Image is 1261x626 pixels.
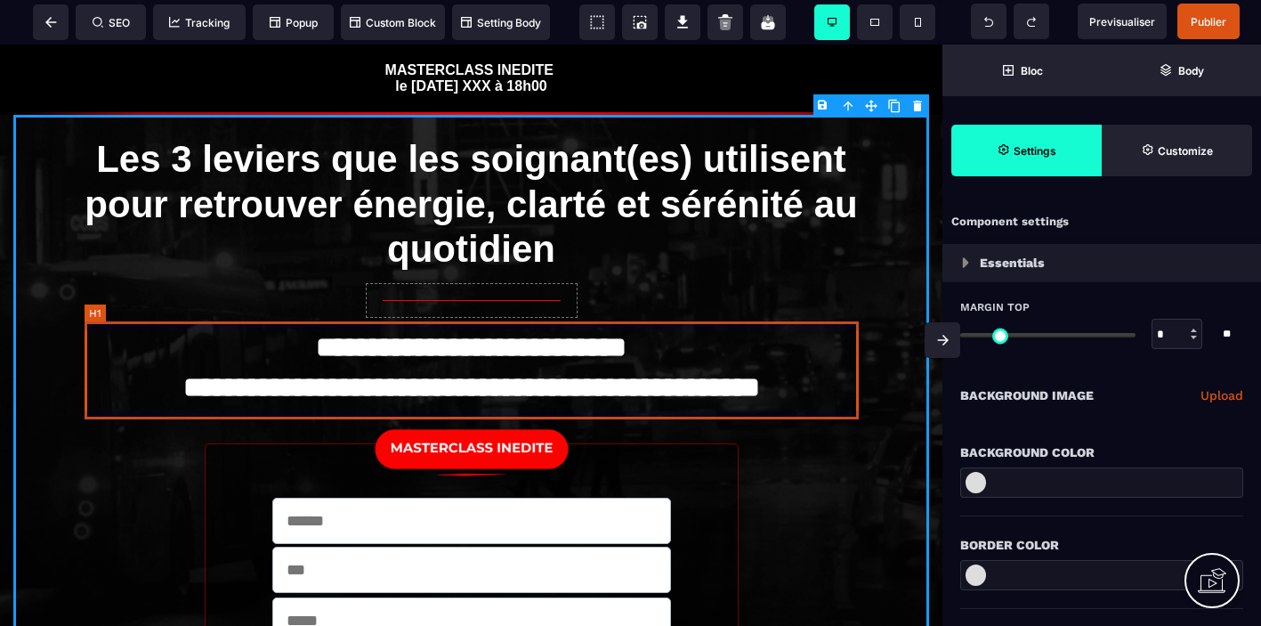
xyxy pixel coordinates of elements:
span: Popup [270,16,318,29]
img: 204faf8e3ea6a26df9b9b1147ecb76f0_BONUS_OFFERTS.png [360,373,583,436]
span: Open Layer Manager [1102,45,1261,96]
span: Margin Top [960,300,1030,314]
div: Background Color [960,442,1243,463]
strong: Settings [1014,144,1056,158]
img: loading [962,257,969,268]
div: Border Color [960,534,1243,556]
span: SEO [93,16,130,29]
span: View components [579,4,615,40]
strong: Customize [1158,144,1213,158]
div: Component settings [942,205,1261,240]
a: Upload [1200,385,1243,406]
span: Publier [1191,15,1226,28]
span: Preview [1078,4,1167,39]
span: Open Blocks [942,45,1102,96]
span: Previsualiser [1089,15,1155,28]
span: Custom Block [350,16,436,29]
text: MASTERCLASS INEDITE le [DATE] XXX à 18h00 [13,13,929,54]
span: Screenshot [622,4,658,40]
h1: Les 3 leviers que les soignant(es) utilisent pour retrouver énergie, clarté et sérénité au quotidien [85,84,859,237]
span: Setting Body [461,16,541,29]
strong: Bloc [1021,64,1043,77]
strong: Body [1178,64,1204,77]
p: Background Image [960,385,1094,406]
p: Essentials [980,252,1045,273]
span: Open Style Manager [1102,125,1252,176]
span: Tracking [169,16,230,29]
span: Settings [951,125,1102,176]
